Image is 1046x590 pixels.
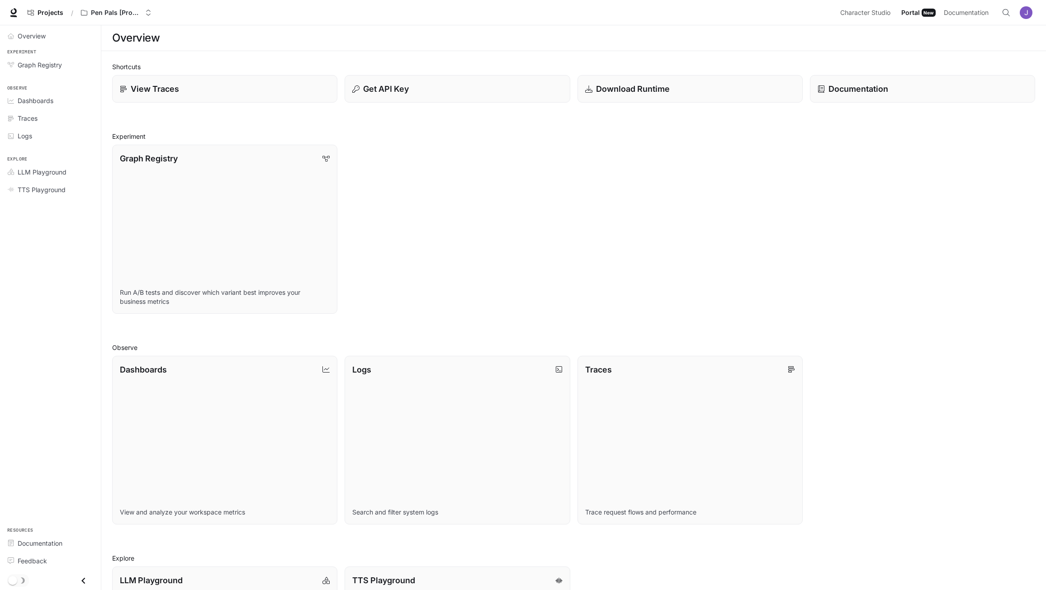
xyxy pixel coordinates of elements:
[898,4,939,22] a: PortalNew
[345,75,570,103] button: Get API Key
[38,9,63,17] span: Projects
[120,152,178,165] p: Graph Registry
[997,4,1015,22] button: Open Command Menu
[24,4,67,22] a: Go to projects
[120,508,330,517] p: View and analyze your workspace metrics
[4,164,97,180] a: LLM Playground
[18,96,53,105] span: Dashboards
[828,83,888,95] p: Documentation
[837,4,897,22] a: Character Studio
[363,83,409,95] p: Get API Key
[77,4,156,22] button: Open workspace menu
[352,508,562,517] p: Search and filter system logs
[112,145,337,314] a: Graph RegistryRun A/B tests and discover which variant best improves your business metrics
[585,508,795,517] p: Trace request flows and performance
[18,113,38,123] span: Traces
[4,553,97,569] a: Feedback
[4,93,97,109] a: Dashboards
[18,167,66,177] span: LLM Playground
[585,363,612,376] p: Traces
[810,75,1035,103] a: Documentation
[112,553,1035,563] h2: Explore
[352,363,371,376] p: Logs
[4,128,97,144] a: Logs
[18,31,46,41] span: Overview
[840,7,890,19] span: Character Studio
[112,343,1035,352] h2: Observe
[91,9,142,17] p: Pen Pals [Production]
[18,60,62,70] span: Graph Registry
[944,7,989,19] span: Documentation
[18,556,47,566] span: Feedback
[577,75,803,103] a: Download Runtime
[18,538,62,548] span: Documentation
[120,363,167,376] p: Dashboards
[4,535,97,551] a: Documentation
[67,8,77,18] div: /
[8,575,17,585] span: Dark mode toggle
[112,75,337,103] a: View Traces
[18,185,66,194] span: TTS Playground
[940,4,995,22] a: Documentation
[1017,4,1035,22] button: User avatar
[345,356,570,525] a: LogsSearch and filter system logs
[18,131,32,141] span: Logs
[112,62,1035,71] h2: Shortcuts
[4,110,97,126] a: Traces
[596,83,670,95] p: Download Runtime
[352,574,415,586] p: TTS Playground
[1020,6,1032,19] img: User avatar
[922,9,936,17] div: New
[120,288,330,306] p: Run A/B tests and discover which variant best improves your business metrics
[112,356,337,525] a: DashboardsView and analyze your workspace metrics
[112,29,160,47] h1: Overview
[112,132,1035,141] h2: Experiment
[131,83,179,95] p: View Traces
[577,356,803,525] a: TracesTrace request flows and performance
[901,7,920,19] span: Portal
[4,57,97,73] a: Graph Registry
[4,28,97,44] a: Overview
[73,571,94,590] button: Close drawer
[4,182,97,198] a: TTS Playground
[120,574,183,586] p: LLM Playground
